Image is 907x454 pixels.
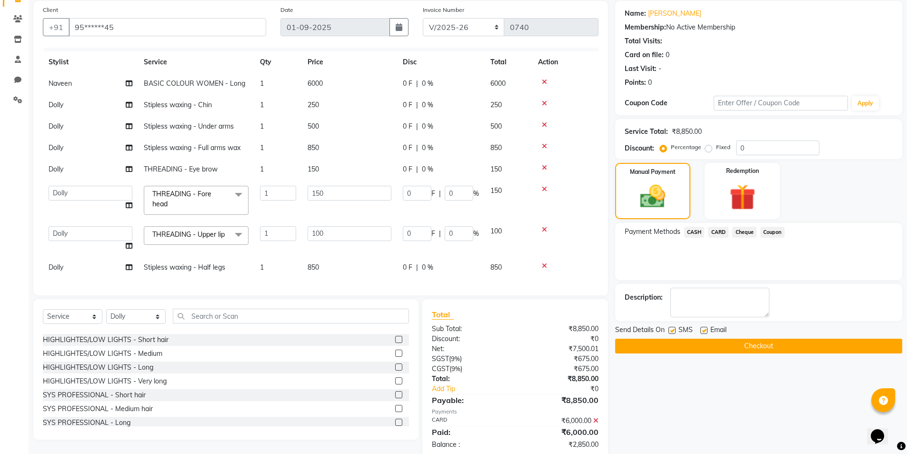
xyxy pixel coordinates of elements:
div: Payable: [425,394,515,406]
span: THREADING - Upper lip [152,230,225,239]
div: ₹8,850.00 [672,127,702,137]
span: Naveen ‪ [49,79,74,88]
span: CARD [708,227,728,238]
span: 0 % [422,79,433,89]
label: Redemption [726,167,759,175]
div: HIGHLIGHTES/LOW LIGHTS - Long [43,363,153,373]
span: Dolly [49,101,63,109]
span: Stipless waxing - Half legs [144,263,225,272]
div: Points: [625,78,646,88]
img: _cash.svg [632,182,673,211]
span: | [416,143,418,153]
th: Disc [397,51,485,73]
div: Membership: [625,22,666,32]
span: 0 F [403,100,412,110]
th: Qty [254,51,302,73]
span: 500 [490,122,502,131]
div: CARD [425,416,515,426]
span: 250 [308,101,319,109]
label: Client [43,6,58,14]
label: Manual Payment [630,168,676,176]
button: Checkout [615,339,902,353]
div: Name: [625,9,646,19]
span: 150 [308,165,319,173]
div: Card on file: [625,50,664,60]
span: 0 F [403,79,412,89]
span: 0 F [403,262,412,272]
span: 850 [308,143,319,152]
div: Total: [425,374,515,384]
span: SGST [432,354,449,363]
button: Apply [852,96,879,111]
span: Dolly [49,263,63,272]
span: 1 [260,79,264,88]
img: _gift.svg [721,181,764,213]
div: Payments [432,408,598,416]
span: BASIC COLOUR WOMEN - Long [144,79,245,88]
span: 150 [490,165,502,173]
div: ₹6,000.00 [515,426,606,438]
span: 9% [451,365,460,373]
span: | [416,262,418,272]
div: HIGHLIGHTES/LOW LIGHTS - Short hair [43,335,169,345]
div: Service Total: [625,127,668,137]
span: 850 [490,263,502,272]
input: Enter Offer / Coupon Code [714,96,848,111]
div: Discount: [625,143,654,153]
div: HIGHLIGHTES/LOW LIGHTS - Medium [43,349,162,359]
span: 6000 [490,79,506,88]
div: ₹8,850.00 [515,324,606,334]
span: % [473,189,479,199]
div: Discount: [425,334,515,344]
div: Paid: [425,426,515,438]
span: 1 [260,122,264,131]
span: 0 % [422,143,433,153]
span: % [473,229,479,239]
span: 100 [490,227,502,235]
a: [PERSON_NAME] [648,9,701,19]
th: Stylist [43,51,138,73]
a: Add Tip [425,384,530,394]
span: 9% [451,355,460,363]
div: ₹675.00 [515,364,606,374]
div: ( ) [425,364,515,374]
span: 850 [308,263,319,272]
span: 0 % [422,164,433,174]
span: 0 % [422,121,433,131]
span: | [416,100,418,110]
span: Dolly [49,165,63,173]
div: ₹6,000.00 [515,416,606,426]
span: | [439,189,441,199]
span: 250 [490,101,502,109]
div: ₹7,500.01 [515,344,606,354]
div: ₹0 [530,384,606,394]
label: Date [280,6,293,14]
span: Dolly [49,143,63,152]
div: ₹675.00 [515,354,606,364]
span: 0 F [403,143,412,153]
input: Search by Name/Mobile/Email/Code [69,18,266,36]
span: 1 [260,165,264,173]
div: ( ) [425,354,515,364]
span: 0 % [422,262,433,272]
a: x [168,200,172,208]
span: Dolly [49,122,63,131]
span: 1 [260,101,264,109]
div: - [658,64,661,74]
span: | [416,121,418,131]
div: SYS PROFESSIONAL - Short hair [43,390,146,400]
span: 850 [490,143,502,152]
button: +91 [43,18,70,36]
label: Fixed [716,143,730,151]
span: 6000 [308,79,323,88]
span: 500 [308,122,319,131]
label: Invoice Number [423,6,464,14]
span: 0 F [403,164,412,174]
th: Total [485,51,532,73]
div: SYS PROFESSIONAL - Medium hair [43,404,153,414]
div: ₹8,850.00 [515,394,606,406]
div: Last Visit: [625,64,657,74]
span: F [431,189,435,199]
th: Price [302,51,397,73]
div: HIGHLIGHTES/LOW LIGHTS - Very long [43,376,167,386]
